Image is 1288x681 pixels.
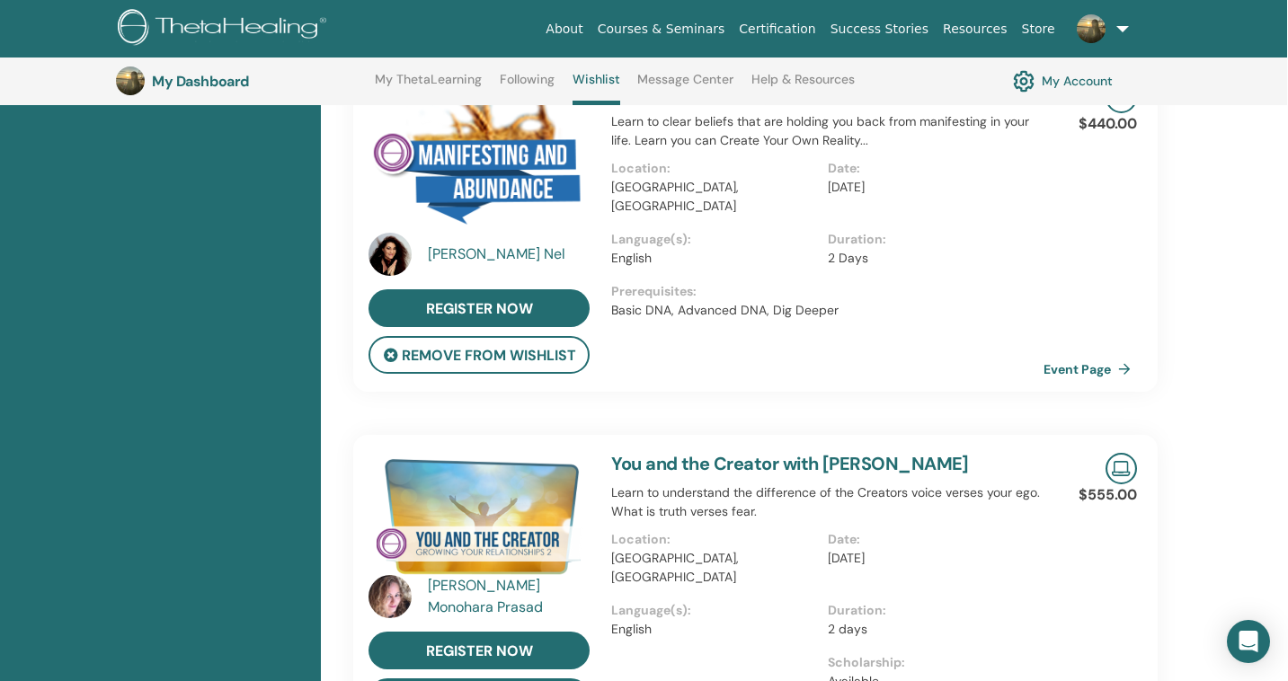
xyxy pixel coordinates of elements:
[426,299,533,318] span: register now
[369,632,590,669] a: register now
[828,653,1033,672] p: Scholarship :
[369,233,412,276] img: default.jpg
[1227,620,1270,663] div: Open Intercom Messenger
[611,483,1044,521] p: Learn to understand the difference of the Creators voice verses your ego. What is truth verses fear.
[1013,66,1113,96] a: My Account
[375,72,482,101] a: My ThetaLearning
[611,249,816,268] p: English
[152,73,332,90] h3: My Dashboard
[828,620,1033,639] p: 2 days
[611,530,816,549] p: Location :
[369,575,412,618] img: default.jpg
[751,72,855,101] a: Help & Resources
[426,641,533,660] span: register now
[1106,453,1137,484] img: Live Online Seminar
[1077,14,1106,43] img: default.jpg
[637,72,733,101] a: Message Center
[1015,13,1062,46] a: Store
[823,13,936,46] a: Success Stories
[1013,66,1035,96] img: cog.svg
[828,530,1033,549] p: Date :
[611,452,969,475] a: You and the Creator with [PERSON_NAME]
[428,243,594,265] a: [PERSON_NAME] Nel
[611,301,1044,320] p: Basic DNA, Advanced DNA, Dig Deeper
[611,601,816,620] p: Language(s) :
[611,159,816,178] p: Location :
[573,72,620,105] a: Wishlist
[500,72,555,101] a: Following
[828,230,1033,249] p: Duration :
[611,620,816,639] p: English
[538,13,590,46] a: About
[611,112,1044,150] p: Learn to clear beliefs that are holding you back from manifesting in your life. Learn you can Cre...
[611,178,816,216] p: [GEOGRAPHIC_DATA], [GEOGRAPHIC_DATA]
[732,13,822,46] a: Certification
[828,159,1033,178] p: Date :
[611,282,1044,301] p: Prerequisites :
[591,13,733,46] a: Courses & Seminars
[828,549,1033,568] p: [DATE]
[369,289,590,327] a: register now
[828,249,1033,268] p: 2 Days
[428,575,594,618] a: [PERSON_NAME] Monohara Prasad
[1079,113,1137,135] p: $440.00
[118,9,333,49] img: logo.png
[828,178,1033,197] p: [DATE]
[116,66,145,95] img: default.jpg
[369,453,590,580] img: You and the Creator
[611,230,816,249] p: Language(s) :
[611,549,816,587] p: [GEOGRAPHIC_DATA], [GEOGRAPHIC_DATA]
[1044,356,1138,383] a: Event Page
[1079,484,1137,506] p: $555.00
[936,13,1015,46] a: Resources
[828,601,1033,620] p: Duration :
[369,336,590,374] button: remove from wishlist
[369,82,590,237] img: Manifesting and Abundance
